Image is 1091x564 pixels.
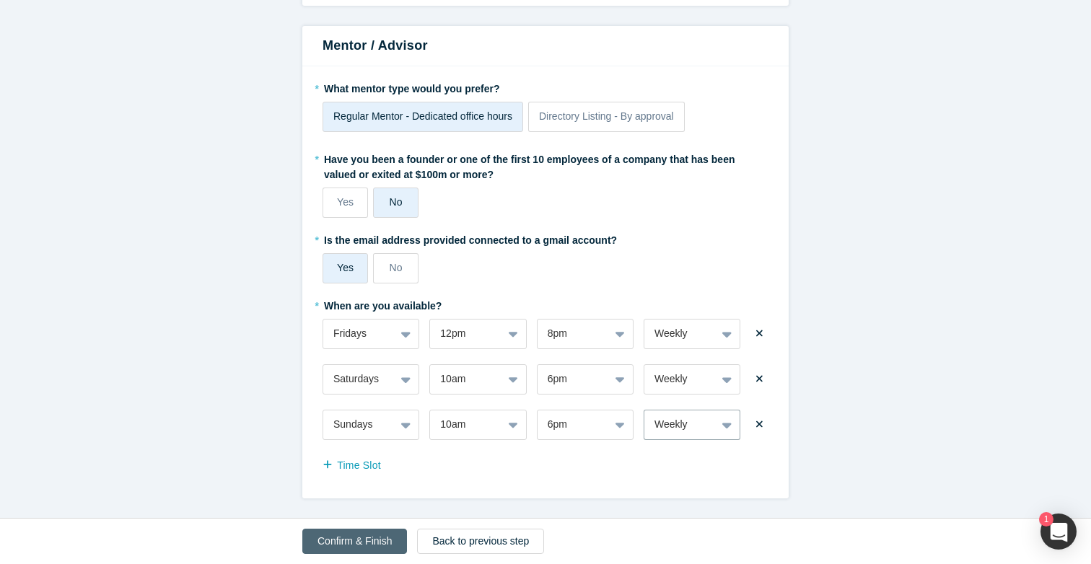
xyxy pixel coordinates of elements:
[539,110,674,122] span: Directory Listing - By approval
[417,529,544,554] button: Back to previous step
[1040,514,1077,550] button: 1
[323,147,768,182] label: Have you been a founder or one of the first 10 employees of a company that has been valued or exi...
[323,228,768,248] label: Is the email address provided connected to a gmail account?
[654,417,706,432] div: Weekly
[302,529,407,554] button: Confirm & Finish
[654,371,706,387] div: Weekly
[333,110,512,122] span: Regular Mentor - Dedicated office hours
[390,262,403,273] span: No
[323,76,768,97] label: What mentor type would you prefer?
[337,196,354,208] span: Yes
[323,294,442,314] label: When are you available?
[1039,512,1053,526] span: 1
[323,453,396,478] button: Time Slot
[337,262,354,273] span: Yes
[654,326,706,341] div: Weekly
[323,36,768,56] h3: Mentor / Advisor
[390,196,403,208] span: No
